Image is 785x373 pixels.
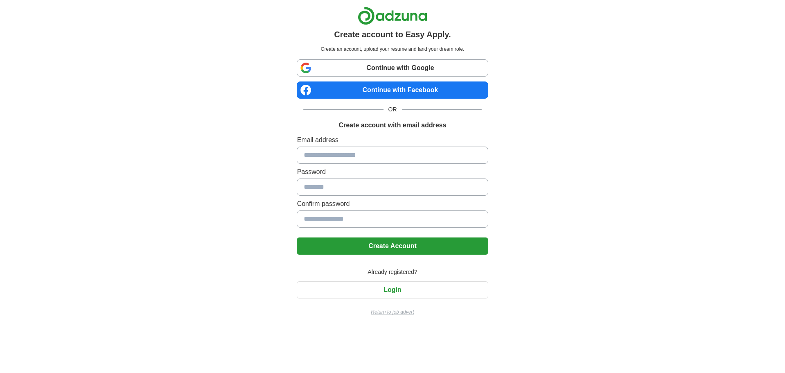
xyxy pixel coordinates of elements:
img: Adzuna logo [358,7,427,25]
button: Login [297,281,488,298]
span: Already registered? [363,268,422,276]
label: Email address [297,135,488,145]
h1: Create account with email address [339,120,446,130]
label: Password [297,167,488,177]
a: Continue with Facebook [297,81,488,99]
label: Confirm password [297,199,488,209]
a: Continue with Google [297,59,488,77]
p: Create an account, upload your resume and land your dream role. [298,45,486,53]
a: Login [297,286,488,293]
a: Return to job advert [297,308,488,316]
span: OR [384,105,402,114]
button: Create Account [297,237,488,255]
h1: Create account to Easy Apply. [334,28,451,41]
